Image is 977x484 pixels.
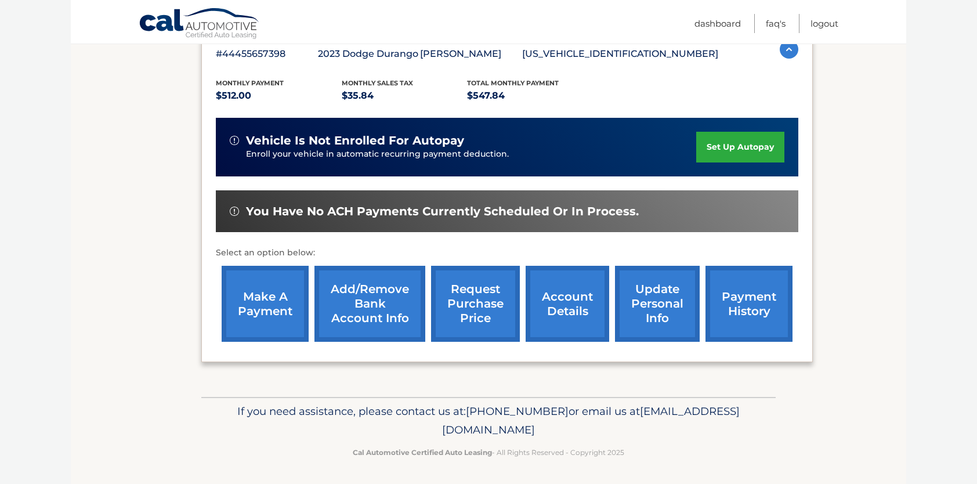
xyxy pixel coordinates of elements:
span: [EMAIL_ADDRESS][DOMAIN_NAME] [442,404,740,436]
p: Enroll your vehicle in automatic recurring payment deduction. [246,148,696,161]
span: Total Monthly Payment [467,79,559,87]
span: vehicle is not enrolled for autopay [246,133,464,148]
span: Monthly sales Tax [342,79,413,87]
p: [US_VEHICLE_IDENTIFICATION_NUMBER] [522,46,718,62]
p: #44455657398 [216,46,318,62]
strong: Cal Automotive Certified Auto Leasing [353,448,492,457]
p: $547.84 [467,88,593,104]
span: You have no ACH payments currently scheduled or in process. [246,204,639,219]
img: alert-white.svg [230,136,239,145]
img: accordion-active.svg [780,40,798,59]
p: 2023 Dodge Durango [318,46,420,62]
p: [PERSON_NAME] [420,46,522,62]
a: update personal info [615,266,700,342]
a: payment history [705,266,793,342]
p: $512.00 [216,88,342,104]
a: request purchase price [431,266,520,342]
a: Dashboard [694,14,741,33]
p: - All Rights Reserved - Copyright 2025 [209,446,768,458]
a: Add/Remove bank account info [314,266,425,342]
img: alert-white.svg [230,207,239,216]
span: [PHONE_NUMBER] [466,404,569,418]
a: make a payment [222,266,309,342]
p: If you need assistance, please contact us at: or email us at [209,402,768,439]
span: Monthly Payment [216,79,284,87]
a: Logout [810,14,838,33]
p: $35.84 [342,88,468,104]
a: FAQ's [766,14,786,33]
a: Cal Automotive [139,8,260,41]
a: set up autopay [696,132,784,162]
a: account details [526,266,609,342]
p: Select an option below: [216,246,798,260]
